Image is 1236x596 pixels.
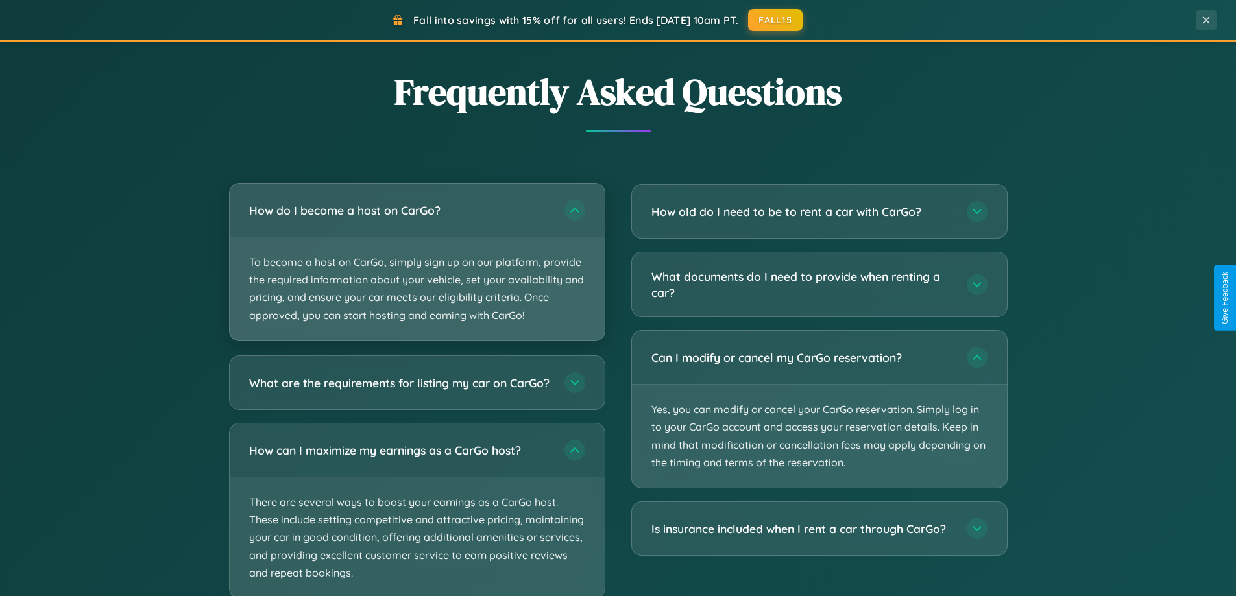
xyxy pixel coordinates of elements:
button: FALL15 [748,9,803,31]
h3: What documents do I need to provide when renting a car? [651,268,954,300]
h3: Is insurance included when I rent a car through CarGo? [651,521,954,537]
h3: Can I modify or cancel my CarGo reservation? [651,350,954,366]
h3: What are the requirements for listing my car on CarGo? [249,374,551,390]
h3: How old do I need to be to rent a car with CarGo? [651,204,954,220]
h3: How do I become a host on CarGo? [249,202,551,219]
p: To become a host on CarGo, simply sign up on our platform, provide the required information about... [230,237,605,340]
h3: How can I maximize my earnings as a CarGo host? [249,442,551,458]
h2: Frequently Asked Questions [229,67,1008,117]
span: Fall into savings with 15% off for all users! Ends [DATE] 10am PT. [413,14,738,27]
div: Give Feedback [1220,272,1230,324]
p: Yes, you can modify or cancel your CarGo reservation. Simply log in to your CarGo account and acc... [632,385,1007,488]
